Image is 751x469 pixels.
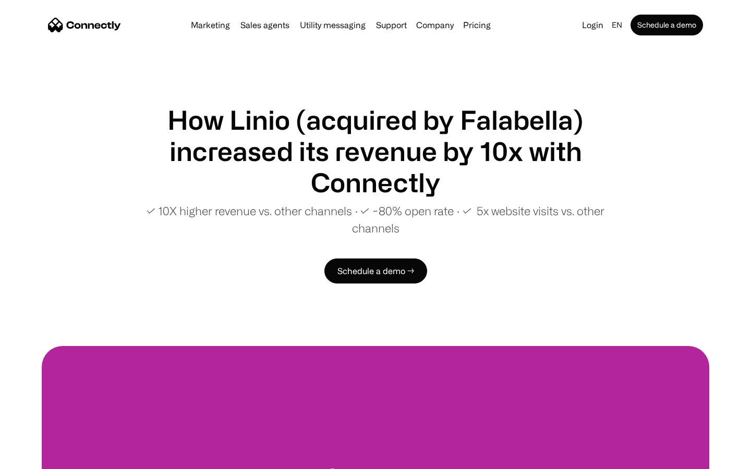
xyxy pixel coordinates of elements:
[372,21,411,29] a: Support
[187,21,234,29] a: Marketing
[578,18,608,32] a: Login
[459,21,495,29] a: Pricing
[416,18,454,32] div: Company
[236,21,294,29] a: Sales agents
[21,451,63,465] ul: Language list
[612,18,622,32] div: en
[296,21,370,29] a: Utility messaging
[125,202,626,237] p: ✓ 10X higher revenue vs. other channels ∙ ✓ ~80% open rate ∙ ✓ 5x website visits vs. other channels
[631,15,703,35] a: Schedule a demo
[324,258,427,283] a: Schedule a demo →
[10,450,63,465] aside: Language selected: English
[125,104,626,198] h1: How Linio (acquired by Falabella) increased its revenue by 10x with Connectly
